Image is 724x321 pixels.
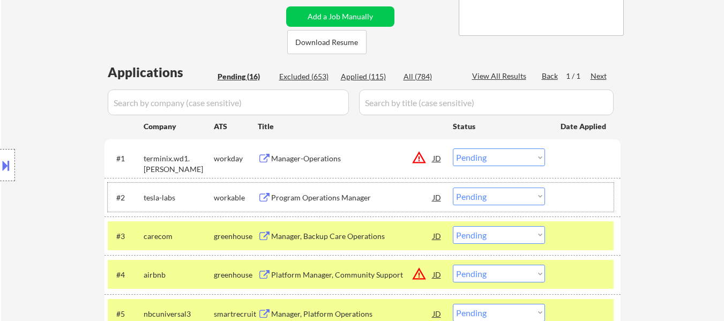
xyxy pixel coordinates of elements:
button: warning_amber [412,266,427,281]
div: greenhouse [214,270,258,280]
div: Platform Manager, Community Support [271,270,433,280]
div: Title [258,121,443,132]
div: Next [591,71,608,81]
button: warning_amber [412,150,427,165]
div: 1 / 1 [566,71,591,81]
div: JD [432,148,443,168]
div: greenhouse [214,231,258,242]
div: View All Results [472,71,529,81]
div: All (784) [404,71,457,82]
div: workable [214,192,258,203]
div: ATS [214,121,258,132]
input: Search by title (case sensitive) [359,89,614,115]
div: #5 [116,309,135,319]
div: airbnb [144,270,214,280]
button: Download Resume [287,30,367,54]
div: JD [432,265,443,284]
div: Applied (115) [341,71,394,82]
div: Program Operations Manager [271,192,433,203]
div: Manager-Operations [271,153,433,164]
div: JD [432,188,443,207]
div: Status [453,116,545,136]
div: Date Applied [561,121,608,132]
div: Manager, Platform Operations [271,309,433,319]
div: workday [214,153,258,164]
div: Back [542,71,559,81]
div: Pending (16) [218,71,271,82]
button: Add a Job Manually [286,6,394,27]
div: nbcuniversal3 [144,309,214,319]
div: Manager, Backup Care Operations [271,231,433,242]
div: Excluded (653) [279,71,333,82]
div: #4 [116,270,135,280]
input: Search by company (case sensitive) [108,89,349,115]
div: JD [432,226,443,245]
